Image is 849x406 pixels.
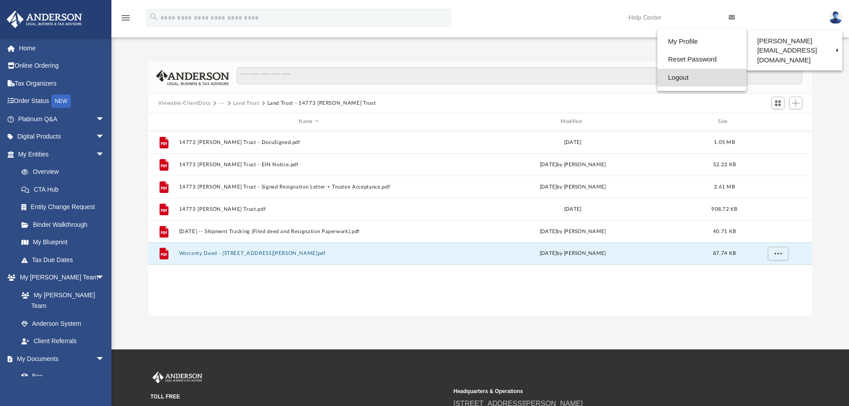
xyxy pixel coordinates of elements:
span: 908.72 KB [711,206,737,211]
a: Tax Organizers [6,74,118,92]
div: Size [706,118,742,126]
a: My Blueprint [12,234,114,251]
span: arrow_drop_down [96,350,114,368]
span: arrow_drop_down [96,110,114,128]
div: id [152,118,175,126]
img: Anderson Advisors Platinum Portal [151,372,204,383]
a: Client Referrals [12,332,114,350]
div: [DATE] by [PERSON_NAME] [443,160,702,168]
button: Viewable-ClientDocs [158,99,211,107]
button: 14773 [PERSON_NAME] Trust - EIN Notice.pdf [179,162,439,168]
a: My Documentsarrow_drop_down [6,350,114,368]
span: arrow_drop_down [96,128,114,146]
div: [DATE] [443,205,702,213]
a: Tax Due Dates [12,251,118,269]
a: [PERSON_NAME][EMAIL_ADDRESS][DOMAIN_NAME] [746,33,842,68]
div: [DATE] by [PERSON_NAME] [443,227,702,235]
span: 2.61 MB [714,184,735,189]
button: Land Trust [233,99,259,107]
small: Headquarters & Operations [454,387,751,395]
div: grid [148,131,812,316]
button: ··· [219,99,225,107]
button: More options [767,247,788,260]
span: arrow_drop_down [96,145,114,164]
span: 87.74 KB [713,251,736,256]
span: 40.71 KB [713,229,736,234]
div: Modified [443,118,703,126]
span: arrow_drop_down [96,269,114,287]
div: [DATE] [443,138,702,146]
div: NEW [51,94,71,108]
div: [DATE] by [PERSON_NAME] [443,250,702,258]
div: id [746,118,808,126]
button: [DATE] -- Shipment Tracking (Filed deed and Resignation Paperwork).pdf [179,229,439,234]
a: Entity Change Request [12,198,118,216]
img: Anderson Advisors Platinum Portal [4,11,85,28]
a: My Profile [657,33,746,51]
a: My [PERSON_NAME] Team [12,286,109,315]
a: CTA Hub [12,180,118,198]
span: 52.22 KB [713,162,736,167]
a: Order StatusNEW [6,92,118,111]
a: My Entitiesarrow_drop_down [6,145,118,163]
button: Warranty Deed - [STREET_ADDRESS][PERSON_NAME]pdf [179,250,439,256]
input: Search files and folders [237,67,802,84]
a: Logout [657,69,746,87]
button: Add [789,97,803,109]
small: TOLL FREE [151,393,447,401]
a: Binder Walkthrough [12,216,118,234]
a: Anderson System [12,315,114,332]
button: Switch to Grid View [771,97,785,109]
a: Home [6,39,118,57]
button: 14773 [PERSON_NAME] Trust - DocuSigned.pdf [179,139,439,145]
button: Land Trust - 14773 [PERSON_NAME] Trust [267,99,376,107]
button: 14773 [PERSON_NAME] Trust - Signed Resignation Letter + Trustee Acceptance.pdf [179,184,439,190]
a: Online Ordering [6,57,118,75]
a: menu [120,17,131,23]
a: Digital Productsarrow_drop_down [6,128,118,146]
img: User Pic [829,11,842,24]
i: menu [120,12,131,23]
button: 14773 [PERSON_NAME] Trust.pdf [179,206,439,212]
div: Name [178,118,439,126]
a: Reset Password [657,50,746,69]
a: Overview [12,163,118,181]
span: 1.05 MB [714,139,735,144]
a: Platinum Q&Aarrow_drop_down [6,110,118,128]
a: My [PERSON_NAME] Teamarrow_drop_down [6,269,114,287]
i: search [149,12,159,22]
a: Box [12,368,109,385]
div: [DATE] by [PERSON_NAME] [443,183,702,191]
